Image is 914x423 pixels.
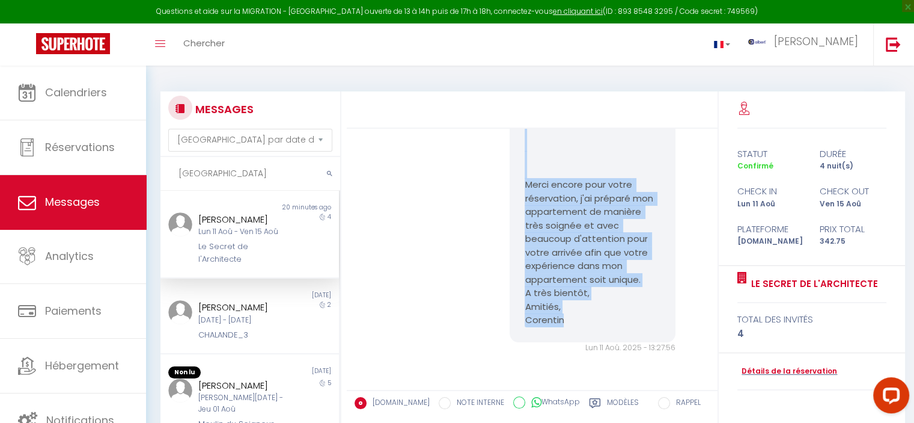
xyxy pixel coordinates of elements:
[730,222,812,236] div: Plateforme
[730,199,812,210] div: Lun 11 Aoû
[328,378,331,387] span: 5
[45,140,115,155] span: Réservations
[525,397,580,410] label: WhatsApp
[886,37,901,52] img: logout
[510,342,675,354] div: Lun 11 Aoû. 2025 - 13:27:56
[739,23,873,66] a: ... [PERSON_NAME]
[737,161,773,171] span: Confirmé
[45,249,94,264] span: Analytics
[670,397,701,410] label: RAPPEL
[812,161,894,172] div: 4 nuit(s)
[45,194,100,209] span: Messages
[553,6,603,16] a: en cliquant ici
[812,147,894,161] div: durée
[174,23,234,66] a: Chercher
[45,303,102,318] span: Paiements
[730,236,812,247] div: [DOMAIN_NAME]
[730,184,812,199] div: check in
[328,212,331,221] span: 4
[198,378,287,393] div: [PERSON_NAME]
[812,236,894,247] div: 342.75
[198,392,287,415] div: [PERSON_NAME][DATE] - Jeu 01 Aoû
[249,291,338,300] div: [DATE]
[812,184,894,199] div: check out
[192,96,254,123] h3: MESSAGES
[747,277,878,291] a: Le Secret de l'Architecte
[525,313,660,327] p: Corentin
[160,157,340,191] input: Rechercher un mot clé
[367,397,430,410] label: [DOMAIN_NAME]
[198,300,287,315] div: [PERSON_NAME]
[168,212,192,236] img: ...
[249,203,338,212] div: 20 minutes ago
[812,222,894,236] div: Prix total
[812,199,894,210] div: Ven 15 Aoû
[168,366,201,378] span: Non lu
[249,366,338,378] div: [DATE]
[737,366,837,377] a: Détails de la réservation
[198,212,287,227] div: [PERSON_NAME]
[45,85,107,100] span: Calendriers
[607,397,639,412] label: Modèles
[168,378,192,403] img: ...
[774,34,858,49] span: [PERSON_NAME]
[45,358,119,373] span: Hébergement
[198,329,287,341] div: CHALANDE_3
[36,33,110,54] img: Super Booking
[168,300,192,324] img: ...
[864,372,914,423] iframe: LiveChat chat widget
[198,226,287,238] div: Lun 11 Aoû - Ven 15 Aoû
[730,147,812,161] div: statut
[183,37,225,49] span: Chercher
[451,397,504,410] label: NOTE INTERNE
[198,241,287,265] div: Le Secret de l'Architecte
[525,286,660,313] p: A très bientôt, Amitiés,
[525,178,660,286] p: Merci encore pour votre réservation, j'ai préparé mon appartement de manière très soignée et avec...
[748,39,766,45] img: ...
[328,300,331,309] span: 2
[737,327,886,341] div: 4
[737,312,886,327] div: total des invités
[198,315,287,326] div: [DATE] - [DATE]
